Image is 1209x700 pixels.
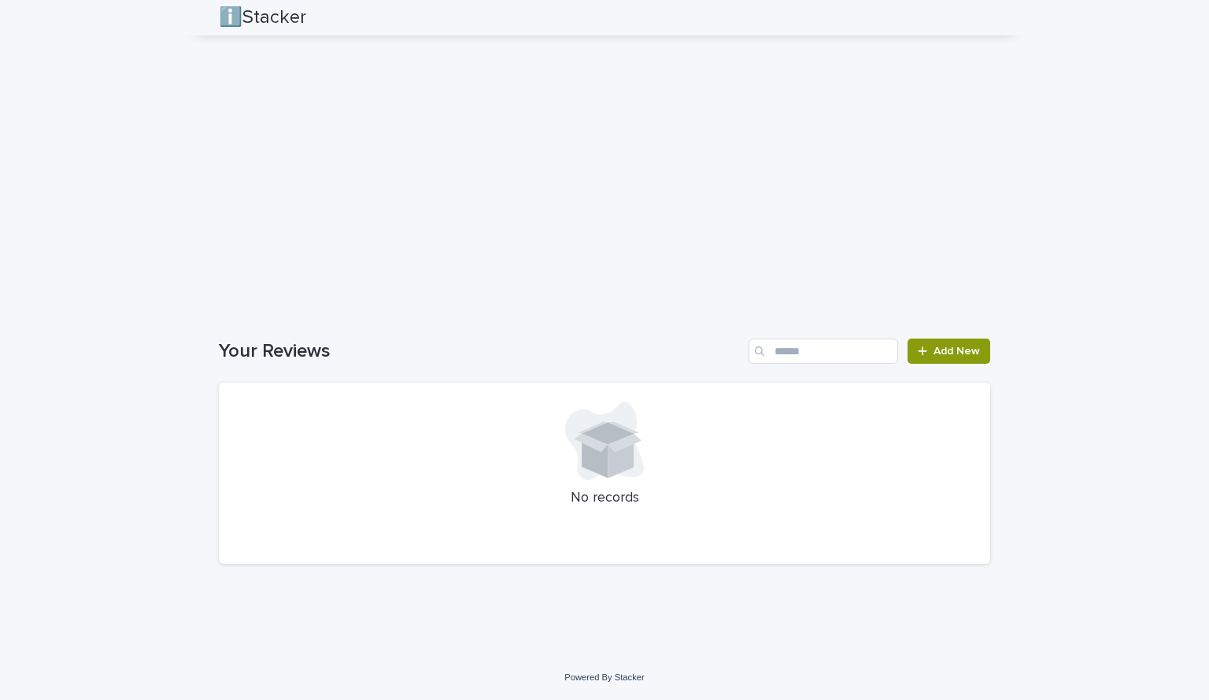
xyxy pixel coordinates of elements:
h2: ℹ️Stacker [219,6,306,29]
p: No records [238,490,971,507]
a: Powered By Stacker [564,672,644,682]
input: Search [749,339,898,364]
a: Add New [908,339,990,364]
span: Add New [934,346,980,357]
